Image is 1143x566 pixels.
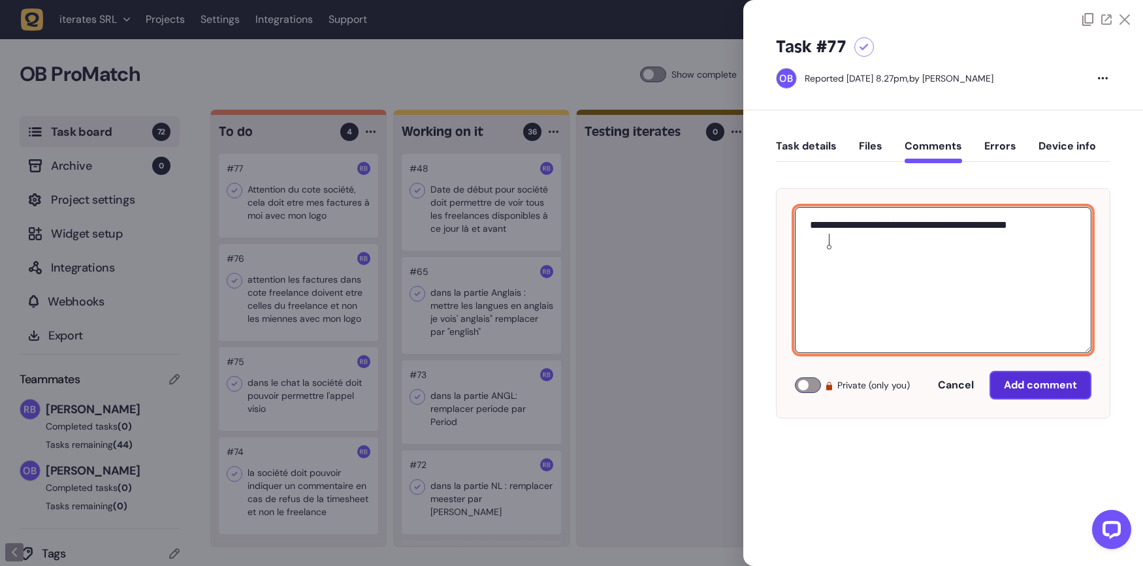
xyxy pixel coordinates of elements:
button: Cancel [925,372,987,398]
div: by [PERSON_NAME] [805,72,993,85]
button: Add comment [990,371,1091,400]
img: Oussama Bahassou [777,69,796,88]
button: Task details [776,140,837,163]
span: Private (only you) [837,377,910,393]
button: Errors [984,140,1016,163]
button: Files [859,140,882,163]
button: Device info [1038,140,1096,163]
span: Add comment [1004,378,1077,392]
div: Reported [DATE] 8.27pm, [805,72,909,84]
h5: Task #77 [776,37,846,57]
span: Cancel [938,378,974,392]
button: Comments [905,140,962,163]
iframe: LiveChat chat widget [1082,505,1136,559]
